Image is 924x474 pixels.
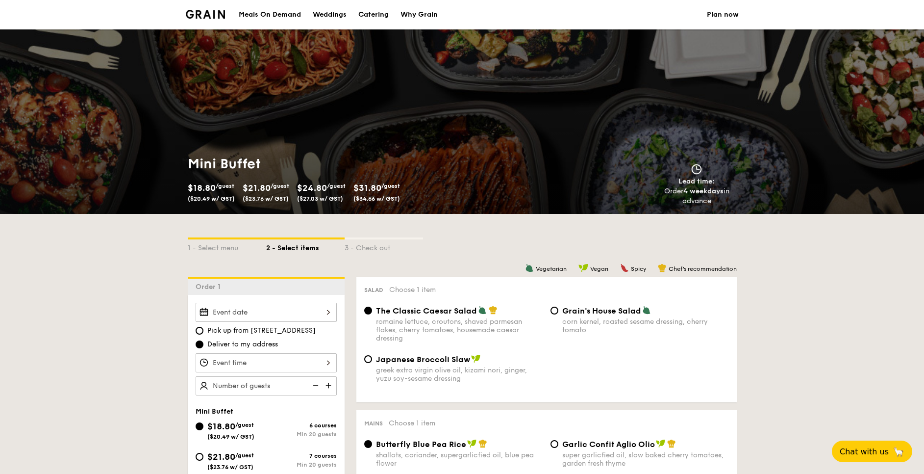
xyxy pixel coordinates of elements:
[207,433,254,440] span: ($20.49 w/ GST)
[266,422,337,429] div: 6 courses
[364,287,383,293] span: Salad
[297,195,343,202] span: ($27.03 w/ GST)
[266,239,345,253] div: 2 - Select items
[207,464,253,471] span: ($23.76 w/ GST)
[620,263,629,272] img: icon-spicy.37a8142b.svg
[353,183,381,193] span: $31.80
[207,326,316,336] span: Pick up from [STREET_ADDRESS]
[376,440,466,449] span: Butterfly Blue Pea Rice
[689,164,704,175] img: icon-clock.2db775ea.svg
[327,183,346,189] span: /guest
[389,419,435,427] span: Choose 1 item
[207,421,235,432] span: $18.80
[235,421,254,428] span: /guest
[683,187,724,195] strong: 4 weekdays
[478,306,487,315] img: icon-vegetarian.fe4039eb.svg
[188,183,216,193] span: $18.80
[196,353,337,372] input: Event time
[364,307,372,315] input: The Classic Caesar Saladromaine lettuce, croutons, shaved parmesan flakes, cherry tomatoes, house...
[832,441,912,462] button: Chat with us🦙
[196,407,233,416] span: Mini Buffet
[678,177,715,185] span: Lead time:
[667,439,676,448] img: icon-chef-hat.a58ddaea.svg
[658,263,667,272] img: icon-chef-hat.a58ddaea.svg
[562,451,729,468] div: super garlicfied oil, slow baked cherry tomatoes, garden fresh thyme
[243,183,271,193] span: $21.80
[653,186,741,206] div: Order in advance
[590,265,608,272] span: Vegan
[381,183,400,189] span: /guest
[376,451,543,468] div: shallots, coriander, supergarlicfied oil, blue pea flower
[196,453,203,461] input: $21.80/guest($23.76 w/ GST)7 coursesMin 20 guests
[471,354,481,363] img: icon-vegan.f8ff3823.svg
[525,263,534,272] img: icon-vegetarian.fe4039eb.svg
[266,431,337,438] div: Min 20 guests
[307,376,322,395] img: icon-reduce.1d2dbef1.svg
[266,461,337,468] div: Min 20 guests
[186,10,225,19] a: Logotype
[364,440,372,448] input: Butterfly Blue Pea Riceshallots, coriander, supergarlicfied oil, blue pea flower
[642,306,651,315] img: icon-vegetarian.fe4039eb.svg
[376,317,543,342] div: romaine lettuce, croutons, shaved parmesan flakes, cherry tomatoes, housemade caesar dressing
[243,195,289,202] span: ($23.76 w/ GST)
[562,306,641,316] span: Grain's House Salad
[207,451,235,462] span: $21.80
[188,195,235,202] span: ($20.49 w/ GST)
[840,447,889,456] span: Chat with us
[389,286,436,294] span: Choose 1 item
[578,263,588,272] img: icon-vegan.f8ff3823.svg
[196,283,225,291] span: Order 1
[562,317,729,334] div: corn kernel, roasted sesame dressing, cherry tomato
[376,355,470,364] span: Japanese Broccoli Slaw
[271,183,289,189] span: /guest
[467,439,477,448] img: icon-vegan.f8ff3823.svg
[266,452,337,459] div: 7 courses
[196,303,337,322] input: Event date
[297,183,327,193] span: $24.80
[364,420,383,427] span: Mains
[893,446,904,457] span: 🦙
[562,440,655,449] span: Garlic Confit Aglio Olio
[353,195,400,202] span: ($34.66 w/ GST)
[489,306,498,315] img: icon-chef-hat.a58ddaea.svg
[364,355,372,363] input: Japanese Broccoli Slawgreek extra virgin olive oil, kizami nori, ginger, yuzu soy-sesame dressing
[196,422,203,430] input: $18.80/guest($20.49 w/ GST)6 coursesMin 20 guests
[196,376,337,395] input: Number of guests
[207,340,278,349] span: Deliver to my address
[196,341,203,348] input: Deliver to my address
[669,265,737,272] span: Chef's recommendation
[322,376,337,395] img: icon-add.58712e84.svg
[188,155,458,173] h1: Mini Buffet
[196,327,203,335] input: Pick up from [STREET_ADDRESS]
[345,239,423,253] div: 3 - Check out
[631,265,646,272] span: Spicy
[478,439,487,448] img: icon-chef-hat.a58ddaea.svg
[188,239,266,253] div: 1 - Select menu
[656,439,666,448] img: icon-vegan.f8ff3823.svg
[235,452,254,459] span: /guest
[376,366,543,383] div: greek extra virgin olive oil, kizami nori, ginger, yuzu soy-sesame dressing
[550,307,558,315] input: Grain's House Saladcorn kernel, roasted sesame dressing, cherry tomato
[550,440,558,448] input: Garlic Confit Aglio Oliosuper garlicfied oil, slow baked cherry tomatoes, garden fresh thyme
[216,183,234,189] span: /guest
[186,10,225,19] img: Grain
[536,265,567,272] span: Vegetarian
[376,306,477,316] span: The Classic Caesar Salad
